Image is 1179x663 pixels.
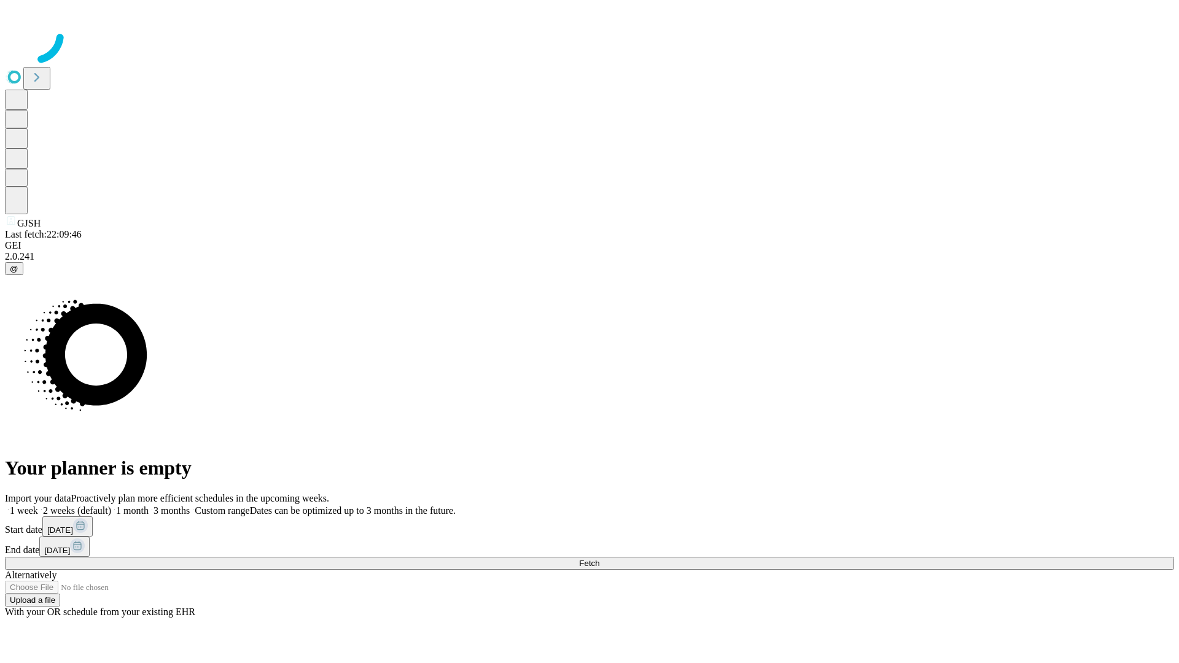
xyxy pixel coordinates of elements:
[5,229,82,239] span: Last fetch: 22:09:46
[579,559,599,568] span: Fetch
[5,557,1174,570] button: Fetch
[17,218,41,228] span: GJSH
[44,546,70,555] span: [DATE]
[5,262,23,275] button: @
[10,264,18,273] span: @
[43,505,111,516] span: 2 weeks (default)
[5,240,1174,251] div: GEI
[5,570,56,580] span: Alternatively
[5,516,1174,537] div: Start date
[5,493,71,503] span: Import your data
[5,251,1174,262] div: 2.0.241
[250,505,456,516] span: Dates can be optimized up to 3 months in the future.
[5,457,1174,479] h1: Your planner is empty
[195,505,249,516] span: Custom range
[71,493,329,503] span: Proactively plan more efficient schedules in the upcoming weeks.
[116,505,149,516] span: 1 month
[5,537,1174,557] div: End date
[5,594,60,607] button: Upload a file
[154,505,190,516] span: 3 months
[47,525,73,535] span: [DATE]
[39,537,90,557] button: [DATE]
[10,505,38,516] span: 1 week
[42,516,93,537] button: [DATE]
[5,607,195,617] span: With your OR schedule from your existing EHR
